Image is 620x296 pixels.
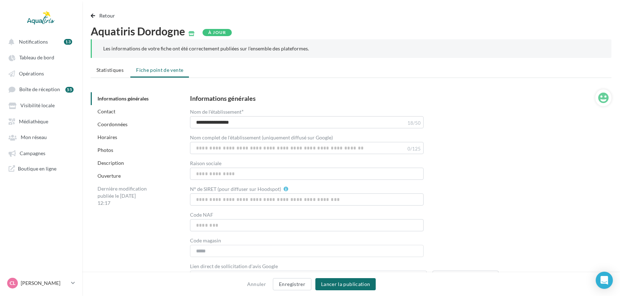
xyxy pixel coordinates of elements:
[103,45,600,52] div: Les informations de votre fiche ont été correctement publiées sur l’ensemble des plateformes.
[65,87,74,93] div: 55
[21,280,68,287] p: [PERSON_NAME]
[91,11,118,20] button: Retour
[4,35,75,48] button: Notifications 13
[190,212,213,217] label: Code NAF
[4,51,78,64] a: Tableau de bord
[190,161,221,166] label: Raison sociale
[64,39,72,45] div: 13
[97,121,127,127] a: Coordonnées
[407,147,421,151] label: 0/125
[91,26,185,36] span: Aquatiris Dordogne
[96,67,124,73] span: Statistiques
[19,70,44,77] span: Opérations
[97,108,115,114] a: Contact
[4,130,78,143] a: Mon réseau
[4,115,78,128] a: Médiathèque
[4,83,78,96] a: Boîte de réception 55
[190,187,281,192] label: N° de SIRET (pour diffuser sur Hoodspot)
[596,272,613,289] div: Open Intercom Messenger
[21,134,47,140] span: Mon réseau
[97,147,113,153] a: Photos
[244,280,269,288] button: Annuler
[19,39,48,45] span: Notifications
[97,95,149,102] a: Informations générales
[19,55,54,61] span: Tableau de bord
[407,121,421,125] label: 18/50
[10,280,15,287] span: CL
[19,118,48,124] span: Médiathèque
[97,134,117,140] a: Horaires
[91,182,155,209] div: Dernière modification publiée le [DATE] 12:17
[4,162,78,175] a: Boutique en ligne
[19,87,60,93] span: Boîte de réception
[18,165,56,172] span: Boutique en ligne
[4,67,78,80] a: Opérations
[190,238,221,243] label: Code magasin
[190,264,278,269] label: Lien direct de sollicitation d'avis Google
[97,160,124,166] a: Description
[4,99,78,112] a: Visibilité locale
[273,278,311,290] button: Enregistrer
[432,271,499,283] button: Télécharger le QR code
[20,103,55,109] span: Visibilité locale
[190,135,333,140] label: Nom complet de l'établissement (uniquement diffusé sur Google)
[190,109,244,114] label: Nom de l'établissement
[315,278,376,290] button: Lancer la publication
[20,150,45,156] span: Campagnes
[4,147,78,159] a: Campagnes
[97,173,121,179] a: Ouverture
[99,13,115,19] span: Retour
[6,276,76,290] a: CL [PERSON_NAME]
[190,95,256,102] div: Informations générales
[202,29,232,36] div: À jour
